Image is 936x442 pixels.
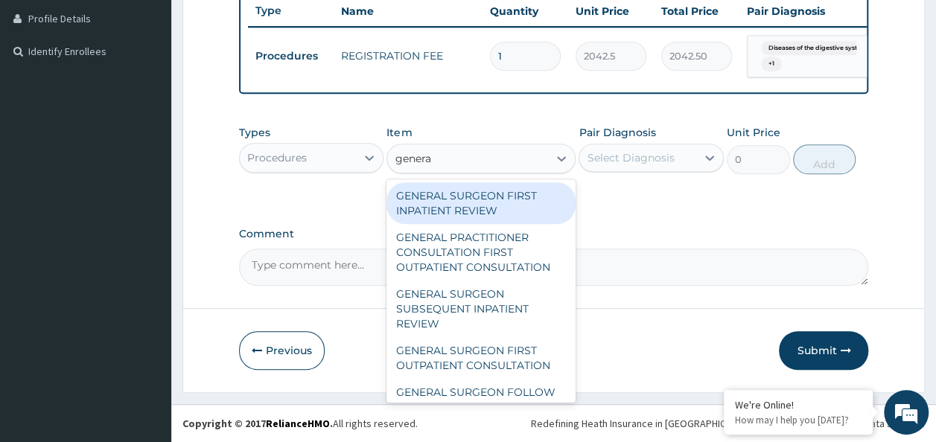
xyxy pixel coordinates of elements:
[779,331,868,370] button: Submit
[386,224,576,281] div: GENERAL PRACTITIONER CONSULTATION FIRST OUTPATIENT CONSULTATION
[727,125,780,140] label: Unit Price
[77,83,250,103] div: Chat with us now
[7,289,284,341] textarea: Type your message and hit 'Enter'
[239,228,869,240] label: Comment
[28,74,60,112] img: d_794563401_company_1708531726252_794563401
[239,331,325,370] button: Previous
[761,57,782,71] span: + 1
[244,7,280,43] div: Minimize live chat window
[735,398,862,411] div: We're Online!
[735,414,862,426] p: How may I help you today?
[247,150,307,165] div: Procedures
[587,150,674,165] div: Select Diagnosis
[239,126,270,139] label: Types
[579,125,655,140] label: Pair Diagnosis
[386,182,576,224] div: GENERAL SURGEON FIRST INPATIENT REVIEW
[248,42,334,70] td: Procedures
[171,404,936,442] footer: All rights reserved.
[761,41,869,56] span: Diseases of the digestive syst...
[531,416,925,431] div: Redefining Heath Insurance in [GEOGRAPHIC_DATA] using Telemedicine and Data Science!
[793,144,856,174] button: Add
[266,417,330,430] a: RelianceHMO
[386,125,412,140] label: Item
[334,41,483,71] td: REGISTRATION FEE
[86,129,206,279] span: We're online!
[386,281,576,337] div: GENERAL SURGEON SUBSEQUENT INPATIENT REVIEW
[386,337,576,379] div: GENERAL SURGEON FIRST OUTPATIENT CONSULTATION
[182,417,333,430] strong: Copyright © 2017 .
[386,379,576,435] div: GENERAL SURGEON FOLLOW UP OUTPATIENT CONSULTATION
